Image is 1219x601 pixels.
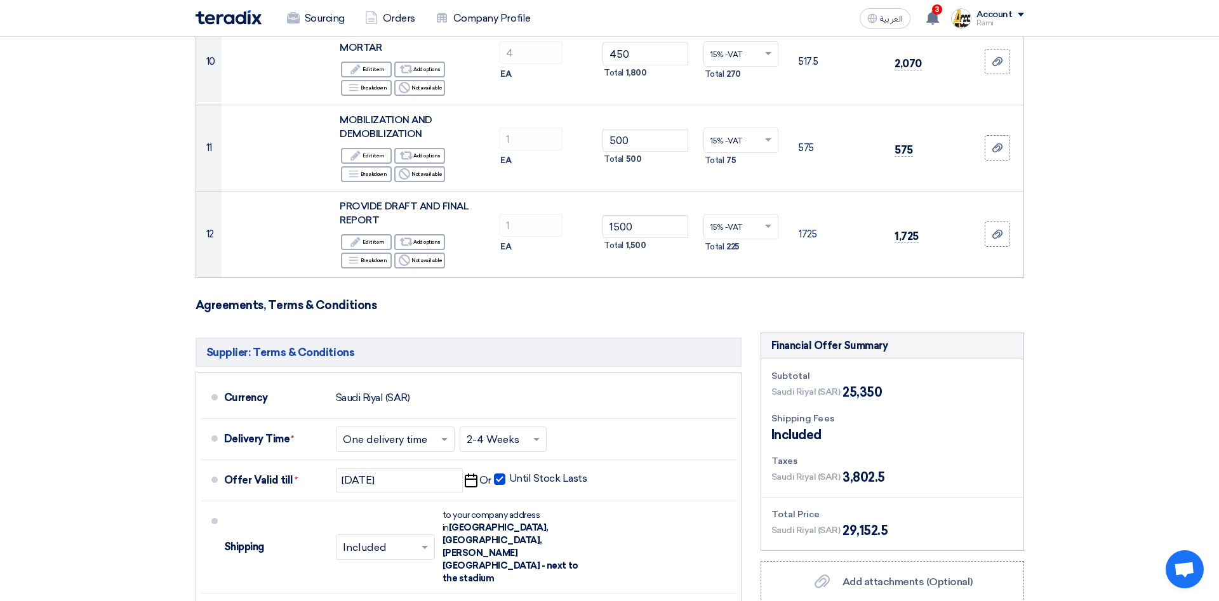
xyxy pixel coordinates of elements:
[500,68,511,81] span: EA
[224,383,326,413] div: Currency
[603,43,688,65] input: Unit Price
[895,143,913,157] span: 575
[224,465,326,496] div: Offer Valid till
[1166,550,1204,588] div: Open chat
[895,230,919,243] span: 1,725
[394,148,445,164] div: Add options
[443,509,582,585] div: to your company address in
[603,129,688,152] input: Unit Price
[196,298,1024,312] h3: Agreements, Terms & Conditions
[626,67,647,79] span: 1,800
[843,521,888,540] span: 29,152.5
[340,114,432,140] span: MOBILIZATION AND DEMOBILIZATION
[500,154,511,167] span: EA
[336,468,463,492] input: yyyy-mm-dd
[394,234,445,250] div: Add options
[341,166,392,182] div: Breakdown
[705,241,724,253] span: Total
[976,20,1024,27] div: Rami
[705,68,724,81] span: Total
[394,62,445,77] div: Add options
[789,18,884,105] td: 517.5
[604,153,623,166] span: Total
[341,148,392,164] div: Edit item
[425,4,541,32] a: Company Profile
[604,239,623,252] span: Total
[196,191,222,277] td: 12
[336,386,410,410] div: Saudi Riyal (SAR)
[771,470,841,484] span: Saudi Riyal (SAR)
[196,338,742,367] h5: Supplier: Terms & Conditions
[355,4,425,32] a: Orders
[705,154,724,167] span: Total
[789,191,884,277] td: 1725
[394,166,445,182] div: Not available
[951,8,971,29] img: ACES_logo_1757576794782.jpg
[843,576,973,588] span: Add attachments (Optional)
[224,532,326,562] div: Shipping
[196,18,222,105] td: 10
[880,15,903,23] span: العربية
[340,201,469,227] span: PROVIDE DRAFT AND FINAL REPORT
[494,472,587,485] label: Until Stock Lasts
[499,128,563,150] input: RFQ_STEP1.ITEMS.2.AMOUNT_TITLE
[479,474,491,487] span: Or
[394,80,445,96] div: Not available
[703,41,779,67] ng-select: VAT
[499,214,563,237] input: RFQ_STEP1.ITEMS.2.AMOUNT_TITLE
[703,214,779,239] ng-select: VAT
[196,10,262,25] img: Teradix logo
[843,468,885,487] span: 3,802.5
[443,522,578,584] span: [GEOGRAPHIC_DATA], [GEOGRAPHIC_DATA], [PERSON_NAME][GEOGRAPHIC_DATA] - next to the stadium
[895,57,922,70] span: 2,070
[771,425,822,444] span: Included
[626,239,646,252] span: 1,500
[771,524,841,537] span: Saudi Riyal (SAR)
[771,338,888,353] div: Financial Offer Summary
[771,508,1013,521] div: Total Price
[341,234,392,250] div: Edit item
[341,62,392,77] div: Edit item
[703,128,779,153] ng-select: VAT
[341,80,392,96] div: Breakdown
[626,153,642,166] span: 500
[932,4,942,15] span: 3
[277,4,355,32] a: Sourcing
[771,369,1013,383] div: Subtotal
[726,241,740,253] span: 225
[224,424,326,454] div: Delivery Time
[726,154,736,167] span: 75
[771,412,1013,425] div: Shipping Fees
[341,253,392,268] div: Breakdown
[771,454,1013,468] div: Taxes
[499,41,563,64] input: RFQ_STEP1.ITEMS.2.AMOUNT_TITLE
[976,10,1013,20] div: Account
[500,241,511,253] span: EA
[843,383,882,402] span: 25,350
[860,8,910,29] button: العربية
[196,105,222,191] td: 11
[771,385,841,399] span: Saudi Riyal (SAR)
[789,105,884,191] td: 575
[726,68,741,81] span: 270
[603,215,688,238] input: Unit Price
[394,253,445,268] div: Not available
[604,67,623,79] span: Total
